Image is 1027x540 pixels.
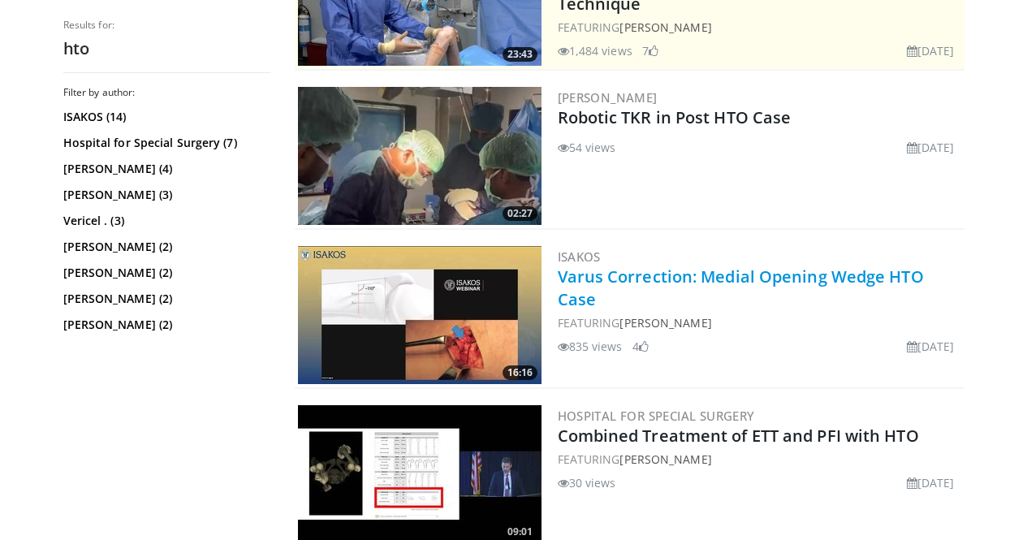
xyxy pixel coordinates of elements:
[558,314,961,331] div: FEATURING
[503,525,537,539] span: 09:01
[298,246,542,384] a: 16:16
[907,338,955,355] li: [DATE]
[619,315,711,330] a: [PERSON_NAME]
[642,42,658,59] li: 7
[558,248,601,265] a: ISAKOS
[619,451,711,467] a: [PERSON_NAME]
[63,86,270,99] h3: Filter by author:
[63,161,266,177] a: [PERSON_NAME] (4)
[619,19,711,35] a: [PERSON_NAME]
[558,42,632,59] li: 1,484 views
[907,474,955,491] li: [DATE]
[558,425,919,447] a: Combined Treatment of ETT and PFI with HTO
[63,317,266,333] a: [PERSON_NAME] (2)
[503,47,537,62] span: 23:43
[558,451,961,468] div: FEATURING
[503,206,537,221] span: 02:27
[907,139,955,156] li: [DATE]
[298,87,542,225] img: fa931e57-f7f6-4914-bcae-ba865eb14a7a.300x170_q85_crop-smart_upscale.jpg
[63,291,266,307] a: [PERSON_NAME] (2)
[298,87,542,225] a: 02:27
[558,266,924,310] a: Varus Correction: Medial Opening Wedge HTO Case
[558,19,961,36] div: FEATURING
[63,19,270,32] p: Results for:
[63,239,266,255] a: [PERSON_NAME] (2)
[558,89,658,106] a: [PERSON_NAME]
[558,139,616,156] li: 54 views
[558,474,616,491] li: 30 views
[63,38,270,59] h2: hto
[63,109,266,125] a: ISAKOS (14)
[63,213,266,229] a: Vericel . (3)
[558,338,623,355] li: 835 views
[632,338,649,355] li: 4
[298,246,542,384] img: 8b3d9edd-6915-4c6b-9d42-a055895e77fe.300x170_q85_crop-smart_upscale.jpg
[63,135,266,151] a: Hospital for Special Surgery (7)
[63,187,266,203] a: [PERSON_NAME] (3)
[558,408,755,424] a: Hospital for Special Surgery
[63,265,266,281] a: [PERSON_NAME] (2)
[503,365,537,380] span: 16:16
[558,106,792,128] a: Robotic TKR in Post HTO Case
[907,42,955,59] li: [DATE]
